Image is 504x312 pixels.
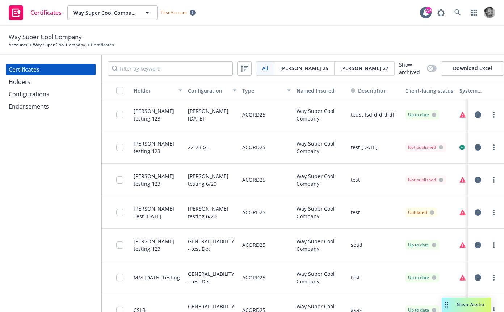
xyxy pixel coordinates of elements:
[9,42,27,48] a: Accounts
[134,107,182,122] div: [PERSON_NAME] testing 123
[9,88,49,100] div: Configurations
[116,274,123,281] input: Toggle Row Selected
[30,10,62,16] span: Certificates
[490,241,498,249] a: more
[116,241,123,249] input: Toggle Row Selected
[242,103,265,126] div: ACORD25
[116,209,123,216] input: Toggle Row Selected
[434,5,448,20] a: Report a Bug
[134,205,182,220] div: [PERSON_NAME] Test [DATE]
[408,274,436,281] div: Up to date
[134,237,182,253] div: [PERSON_NAME] testing 123
[242,201,265,224] div: ACORD25
[242,233,265,257] div: ACORD25
[294,82,348,99] button: Named Insured
[73,9,136,17] span: Way Super Cool Company
[6,76,96,88] a: Holders
[294,196,348,229] div: Way Super Cool Company
[131,82,185,99] button: Holder
[239,82,294,99] button: Type
[188,233,236,257] div: GENERAL_LIABILITY - test Dec
[116,111,123,118] input: Toggle Row Selected
[6,88,96,100] a: Configurations
[294,98,348,131] div: Way Super Cool Company
[9,64,39,75] div: Certificates
[490,208,498,217] a: more
[262,64,268,72] span: All
[108,61,233,76] input: Filter by keyword
[116,87,123,94] input: Select all
[340,64,388,72] span: [PERSON_NAME] 27
[442,298,451,312] div: Drag to move
[490,273,498,282] a: more
[242,168,265,191] div: ACORD25
[134,172,182,187] div: [PERSON_NAME] testing 123
[408,177,443,183] div: Not published
[294,229,348,261] div: Way Super Cool Company
[6,3,64,23] a: Certificates
[399,61,424,76] span: Show archived
[188,266,236,289] div: GENERAL_LIABILITY - test Dec
[134,274,180,281] div: MM [DATE] Testing
[457,302,485,308] span: Nova Assist
[351,274,360,281] button: test
[116,144,123,151] input: Toggle Row Selected
[441,61,504,76] button: Download Excel
[425,7,432,13] div: 99+
[242,87,283,94] div: Type
[484,7,495,18] img: photo
[408,242,436,248] div: Up to date
[402,82,457,99] button: Client-facing status
[351,143,378,151] button: test [DATE]
[188,201,236,224] div: [PERSON_NAME] testing 6/20
[67,5,158,20] button: Way Super Cool Company
[188,87,228,94] div: Configuration
[467,5,482,20] a: Switch app
[297,87,345,94] div: Named Insured
[408,209,434,216] div: Outdated
[450,5,465,20] a: Search
[188,135,209,159] div: 22-23 GL
[134,87,174,94] div: Holder
[408,111,436,118] div: Up to date
[6,101,96,112] a: Endorsements
[351,111,394,118] button: tedst fsdfdfdfdfdf
[459,87,500,94] div: System certificate last generated
[158,9,198,16] span: Test Account
[188,103,236,126] div: [PERSON_NAME] [DATE]
[490,110,498,119] a: more
[6,64,96,75] a: Certificates
[280,64,328,72] span: [PERSON_NAME] 25
[351,208,360,216] button: test
[294,131,348,164] div: Way Super Cool Company
[242,266,265,289] div: ACORD25
[442,298,491,312] button: Nova Assist
[351,241,362,249] button: sdsd
[33,42,85,48] a: Way Super Cool Company
[116,176,123,184] input: Toggle Row Selected
[9,76,30,88] div: Holders
[188,168,236,191] div: [PERSON_NAME] testing 6/20
[91,42,114,48] span: Certificates
[351,176,360,184] button: test
[351,87,387,94] button: Description
[185,82,239,99] button: Configuration
[242,135,265,159] div: ACORD25
[161,9,187,16] span: Test Account
[9,32,82,42] span: Way Super Cool Company
[294,261,348,294] div: Way Super Cool Company
[134,140,182,155] div: [PERSON_NAME] testing 123
[490,143,498,152] a: more
[294,164,348,196] div: Way Super Cool Company
[9,101,49,112] div: Endorsements
[405,87,454,94] div: Client-facing status
[490,176,498,184] a: more
[408,144,443,151] div: Not published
